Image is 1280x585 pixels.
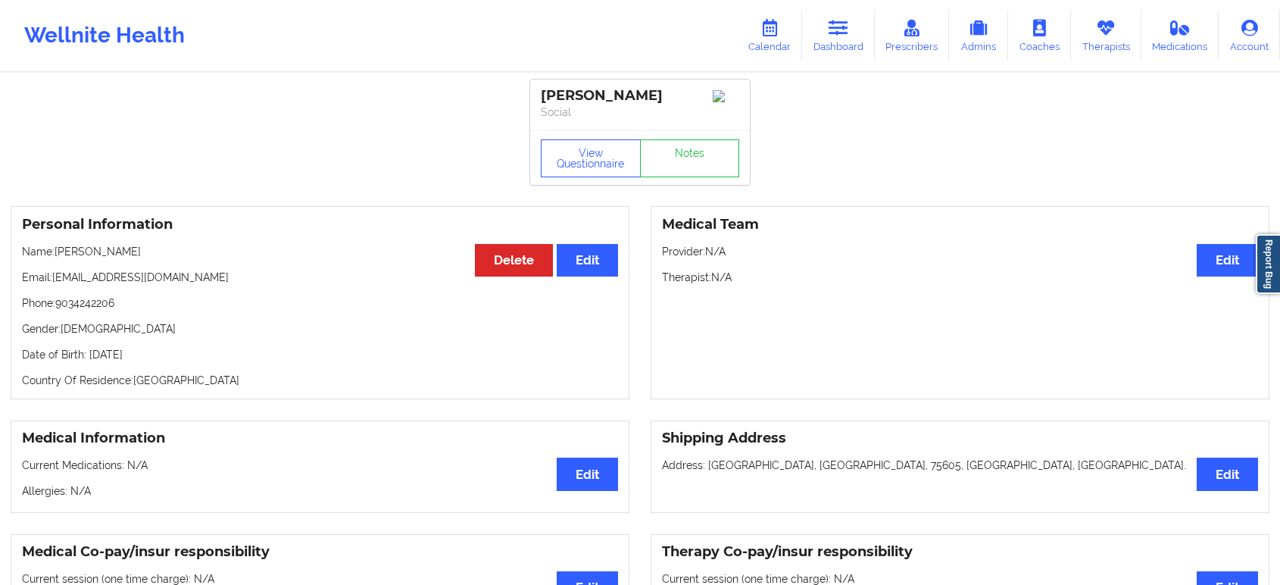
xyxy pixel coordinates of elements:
button: Delete [475,244,553,277]
p: Name: [PERSON_NAME] [22,244,618,259]
button: Edit [1197,458,1258,490]
a: Calendar [737,11,802,61]
p: Date of Birth: [DATE] [22,347,618,362]
p: Phone: 9034242206 [22,296,618,311]
p: Provider: N/A [662,244,1258,259]
a: Notes [640,139,740,177]
div: [PERSON_NAME] [541,87,739,105]
a: Coaches [1008,11,1071,61]
a: Account [1219,11,1280,61]
button: Edit [557,458,618,490]
p: Gender: [DEMOGRAPHIC_DATA] [22,321,618,336]
p: Country Of Residence: [GEOGRAPHIC_DATA] [22,373,618,388]
p: Allergies: N/A [22,483,618,499]
h3: Shipping Address [662,430,1258,447]
a: Dashboard [802,11,875,61]
p: Social [541,105,739,120]
a: Admins [949,11,1008,61]
h3: Therapy Co-pay/insur responsibility [662,543,1258,561]
a: Report Bug [1256,234,1280,294]
button: Edit [1197,244,1258,277]
button: View Questionnaire [541,139,641,177]
p: Therapist: N/A [662,270,1258,285]
a: Therapists [1071,11,1141,61]
a: Prescribers [875,11,950,61]
img: Image%2Fplaceholer-image.png [713,90,739,102]
p: Current Medications: N/A [22,458,618,473]
h3: Personal Information [22,216,618,233]
h3: Medical Team [662,216,1258,233]
p: Address: [GEOGRAPHIC_DATA], [GEOGRAPHIC_DATA], 75605, [GEOGRAPHIC_DATA], [GEOGRAPHIC_DATA]. [662,458,1258,473]
p: Email: [EMAIL_ADDRESS][DOMAIN_NAME] [22,270,618,285]
h3: Medical Co-pay/insur responsibility [22,543,618,561]
a: Medications [1141,11,1219,61]
button: Edit [557,244,618,277]
h3: Medical Information [22,430,618,447]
